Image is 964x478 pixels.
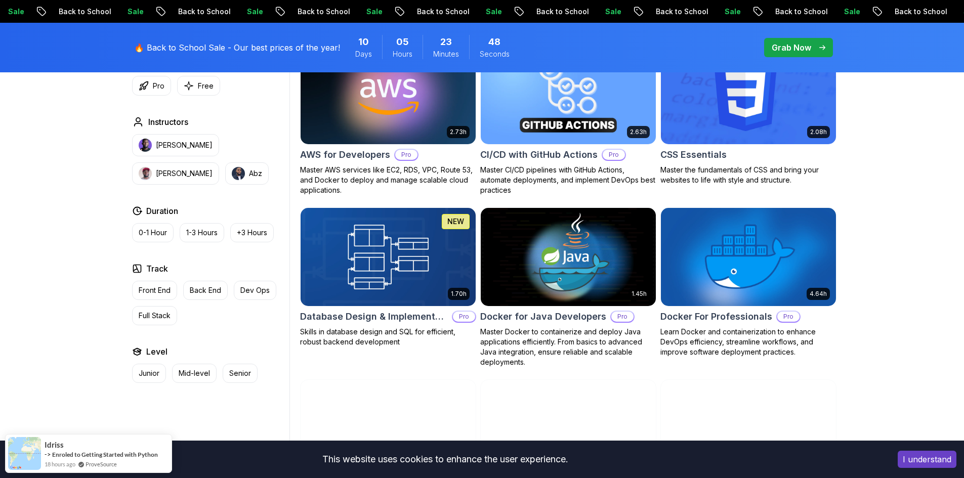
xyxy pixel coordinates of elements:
[232,167,245,180] img: instructor img
[146,345,167,358] h2: Level
[327,7,396,17] p: Back to School
[488,35,500,49] span: 48 Seconds
[198,81,214,91] p: Free
[276,7,309,17] p: Sale
[810,128,827,136] p: 2.08h
[229,368,251,378] p: Senior
[156,140,213,150] p: [PERSON_NAME]
[300,46,476,195] a: AWS for Developers card2.73hJUST RELEASEDAWS for DevelopersProMaster AWS services like EC2, RDS, ...
[480,310,606,324] h2: Docker for Java Developers
[157,7,189,17] p: Sale
[777,312,800,322] p: Pro
[480,148,598,162] h2: CI/CD with GitHub Actions
[447,216,464,227] p: NEW
[661,208,836,306] img: Docker For Professionals card
[630,128,647,136] p: 2.63h
[660,207,836,357] a: Docker For Professionals card4.64hDocker For ProfessionalsProLearn Docker and containerization to...
[898,451,956,468] button: Accept cookies
[300,207,476,347] a: Database Design & Implementation card1.70hNEWDatabase Design & ImplementationProSkills in databas...
[52,451,158,458] a: Enroled to Getting Started with Python
[772,41,811,54] p: Grab Now
[433,49,459,59] span: Minutes
[132,281,177,300] button: Front End
[660,148,727,162] h2: CSS Essentials
[453,312,475,322] p: Pro
[86,460,117,468] a: ProveSource
[300,148,390,162] h2: AWS for Developers
[685,7,754,17] p: Back to School
[139,139,152,152] img: instructor img
[660,165,836,185] p: Master the fundamentals of CSS and bring your websites to life with style and structure.
[358,35,369,49] span: 10 Days
[660,310,772,324] h2: Docker For Professionals
[88,7,157,17] p: Back to School
[481,208,656,306] img: Docker for Java Developers card
[207,7,276,17] p: Back to School
[754,7,786,17] p: Sale
[45,460,75,468] span: 18 hours ago
[132,364,166,383] button: Junior
[177,76,220,96] button: Free
[186,228,218,238] p: 1-3 Hours
[805,7,873,17] p: Back to School
[480,207,656,367] a: Docker for Java Developers card1.45hDocker for Java DevelopersProMaster Docker to containerize an...
[480,327,656,367] p: Master Docker to containerize and deploy Java applications efficiently. From basics to advanced J...
[190,285,221,295] p: Back End
[153,81,164,91] p: Pro
[45,450,51,458] span: ->
[134,41,340,54] p: 🔥 Back to School Sale - Our best prices of the year!
[8,448,883,470] div: This website uses cookies to enhance the user experience.
[611,312,634,322] p: Pro
[635,7,667,17] p: Sale
[632,290,647,298] p: 1.45h
[148,116,188,128] h2: Instructors
[234,281,276,300] button: Dev Ops
[225,162,269,185] button: instructor imgAbz
[301,380,476,478] img: Git for Professionals card
[603,150,625,160] p: Pro
[451,290,467,298] p: 1.70h
[132,134,219,156] button: instructor img[PERSON_NAME]
[240,285,270,295] p: Dev Ops
[180,223,224,242] button: 1-3 Hours
[300,310,448,324] h2: Database Design & Implementation
[146,263,168,275] h2: Track
[660,327,836,357] p: Learn Docker and containerization to enhance DevOps efficiency, streamline workflows, and improve...
[237,228,267,238] p: +3 Hours
[566,7,635,17] p: Back to School
[183,281,228,300] button: Back End
[446,7,515,17] p: Back to School
[396,7,428,17] p: Sale
[301,46,476,144] img: AWS for Developers card
[139,285,171,295] p: Front End
[396,35,409,49] span: 5 Hours
[132,76,171,96] button: Pro
[440,35,452,49] span: 23 Minutes
[8,437,41,470] img: provesource social proof notification image
[139,167,152,180] img: instructor img
[132,162,219,185] button: instructor img[PERSON_NAME]
[300,327,476,347] p: Skills in database design and SQL for efficient, robust backend development
[146,205,178,217] h2: Duration
[515,7,548,17] p: Sale
[139,368,159,378] p: Junior
[172,364,217,383] button: Mid-level
[37,7,70,17] p: Sale
[179,368,210,378] p: Mid-level
[223,364,258,383] button: Senior
[45,441,64,449] span: idriss
[873,7,906,17] p: Sale
[132,306,177,325] button: Full Stack
[661,46,836,144] img: CSS Essentials card
[810,290,827,298] p: 4.64h
[139,228,167,238] p: 0-1 Hour
[249,168,262,179] p: Abz
[480,165,656,195] p: Master CI/CD pipelines with GitHub Actions, automate deployments, and implement DevOps best pract...
[230,223,274,242] button: +3 Hours
[132,223,174,242] button: 0-1 Hour
[480,49,510,59] span: Seconds
[450,128,467,136] p: 2.73h
[481,46,656,144] img: CI/CD with GitHub Actions card
[300,165,476,195] p: Master AWS services like EC2, RDS, VPC, Route 53, and Docker to deploy and manage scalable cloud ...
[395,150,417,160] p: Pro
